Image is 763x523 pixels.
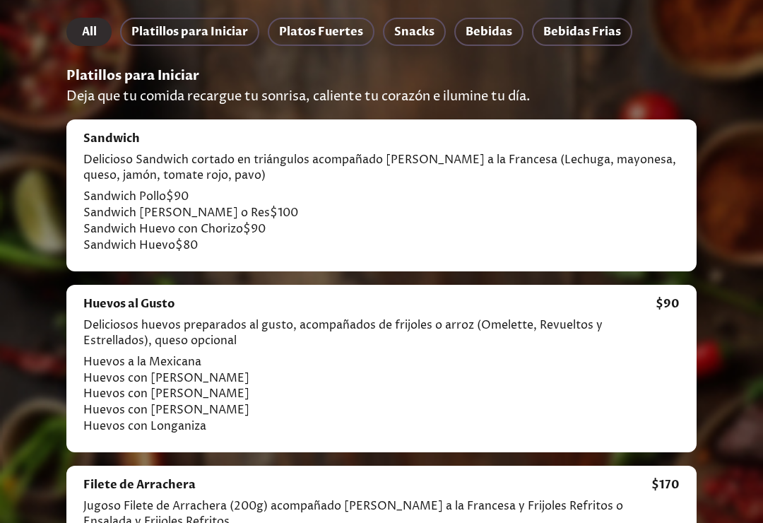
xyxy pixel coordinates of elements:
[83,418,656,435] p: Huevos con Longaniza
[268,18,374,46] button: Platos Fuertes
[83,354,656,370] p: Huevos a la Mexicana
[383,18,446,46] button: Snacks
[83,131,140,146] h4: Sandwich
[279,22,363,42] span: Platos Fuertes
[83,205,680,221] p: Sandwich [PERSON_NAME] o Res $ 100
[83,317,656,354] p: Deliciosos huevos preparados al gusto, acompañados de frijoles o arroz (Omelette, Revueltos y Est...
[66,18,112,46] button: All
[83,152,680,189] p: Delicioso Sandwich cortado en triángulos acompañado [PERSON_NAME] a la Francesa (Lechuga, mayones...
[532,18,632,46] button: Bebidas Frias
[543,22,621,42] span: Bebidas Frias
[83,189,680,205] p: Sandwich Pollo $ 90
[83,402,656,418] p: Huevos con [PERSON_NAME]
[454,18,524,46] button: Bebidas
[394,22,434,42] span: Snacks
[83,386,656,402] p: Huevos con [PERSON_NAME]
[83,296,175,312] h4: Huevos al Gusto
[78,22,100,42] span: All
[466,22,512,42] span: Bebidas
[83,477,196,493] h4: Filete de Arrachera
[66,67,697,85] h3: Platillos para Iniciar
[651,477,680,493] p: $ 170
[83,221,680,237] p: Sandwich Huevo con Chorizo $ 90
[131,22,248,42] span: Platillos para Iniciar
[83,370,656,387] p: Huevos con [PERSON_NAME]
[120,18,259,46] button: Platillos para Iniciar
[66,88,697,105] p: Deja que tu comida recargue tu sonrisa, caliente tu corazón e ilumine tu día.
[656,296,680,312] p: $ 90
[83,237,680,254] p: Sandwich Huevo $ 80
